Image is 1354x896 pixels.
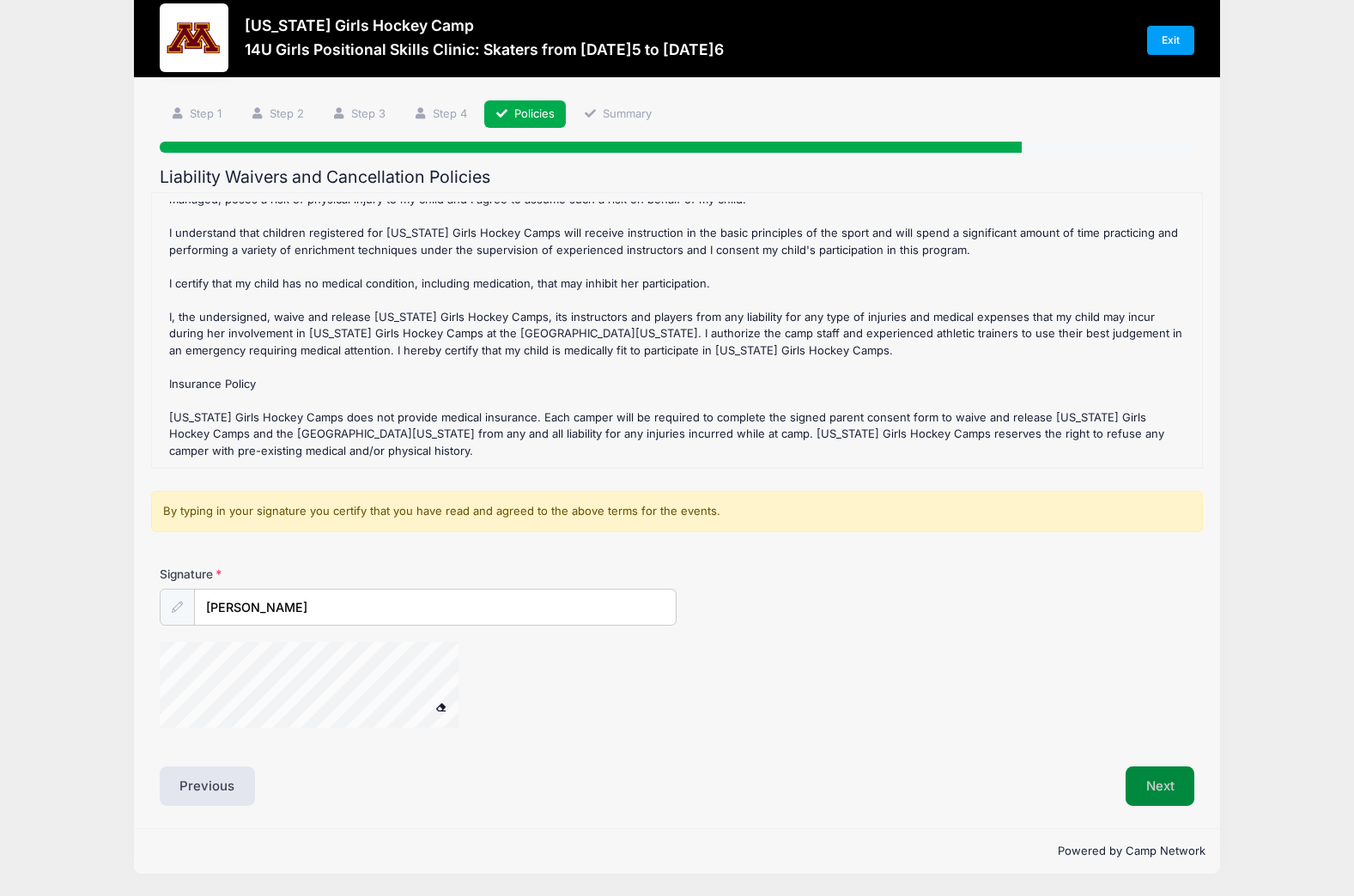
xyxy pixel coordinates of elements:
[160,167,1195,187] h2: Liability Waivers and Cancellation Policies
[239,100,315,129] a: Step 2
[149,843,1206,860] p: Powered by Camp Network
[161,202,1193,459] div: : Cancellation/Refunds All cancellations must be postmarked and received in writing by [DATE]2. I...
[320,100,397,129] a: Step 3
[160,766,256,806] button: Previous
[245,16,724,34] h3: [US_STATE] Girls Hockey Camp
[572,100,663,129] a: Summary
[1147,26,1195,55] a: Exit
[245,40,724,58] h3: 14U Girls Positional Skills Clinic: Skaters from [DATE]5 to [DATE]6
[194,589,677,626] input: Enter first and last name
[151,491,1203,532] div: By typing in your signature you certify that you have read and agreed to the above terms for the ...
[160,566,418,583] label: Signature
[160,100,234,129] a: Step 1
[484,100,567,129] a: Policies
[402,100,478,129] a: Step 4
[1126,766,1195,806] button: Next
